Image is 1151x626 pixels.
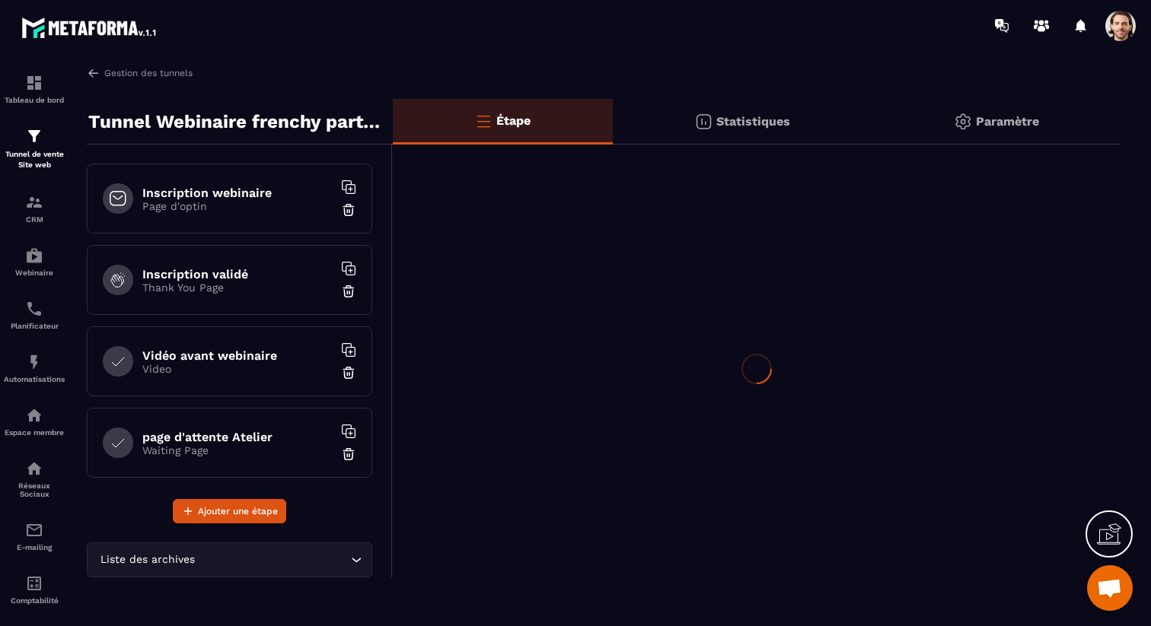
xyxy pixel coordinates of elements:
[25,353,43,371] img: automations
[954,113,972,131] img: setting-gr.5f69749f.svg
[1087,565,1133,611] a: Ouvrir le chat
[142,348,333,363] h6: Vidéo avant webinaire
[474,112,493,130] img: bars-o.4a397970.svg
[142,363,333,375] p: Video
[341,202,356,218] img: trash
[97,551,198,568] span: Liste des archives
[4,149,65,170] p: Tunnel de vente Site web
[25,406,43,424] img: automations
[142,444,333,456] p: Waiting Page
[25,300,43,318] img: scheduler
[4,322,65,330] p: Planificateur
[4,563,65,616] a: accountantaccountantComptabilité
[142,430,333,444] h6: page d'attente Atelier
[4,96,65,104] p: Tableau de bord
[142,281,333,294] p: Thank You Page
[341,365,356,380] img: trash
[4,543,65,551] p: E-mailing
[142,267,333,281] h6: Inscription validé
[173,499,286,523] button: Ajouter une étape
[88,106,381,137] p: Tunnel Webinaire frenchy partners
[694,113,713,131] img: stats.20deebd0.svg
[142,186,333,200] h6: Inscription webinaire
[21,14,158,41] img: logo
[4,62,65,116] a: formationformationTableau de bord
[4,342,65,395] a: automationsautomationsAutomatisations
[4,375,65,383] p: Automatisations
[4,116,65,182] a: formationformationTunnel de vente Site web
[25,193,43,211] img: formation
[4,596,65,605] p: Comptabilité
[4,269,65,277] p: Webinaire
[25,246,43,265] img: automations
[87,66,193,80] a: Gestion des tunnels
[716,114,790,129] p: Statistiques
[4,510,65,563] a: emailemailE-mailing
[25,74,43,92] img: formation
[25,459,43,478] img: social-network
[341,284,356,299] img: trash
[4,428,65,437] p: Espace membre
[4,481,65,498] p: Réseaux Sociaux
[4,182,65,235] a: formationformationCRM
[4,235,65,288] a: automationsautomationsWebinaire
[976,114,1039,129] p: Paramètre
[4,215,65,224] p: CRM
[87,66,100,80] img: arrow
[25,574,43,593] img: accountant
[25,127,43,145] img: formation
[87,542,372,577] div: Search for option
[25,521,43,539] img: email
[341,446,356,462] img: trash
[496,113,531,128] p: Étape
[4,448,65,510] a: social-networksocial-networkRéseaux Sociaux
[4,395,65,448] a: automationsautomationsEspace membre
[4,288,65,342] a: schedulerschedulerPlanificateur
[142,200,333,212] p: Page d'optin
[198,551,347,568] input: Search for option
[198,504,278,519] span: Ajouter une étape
